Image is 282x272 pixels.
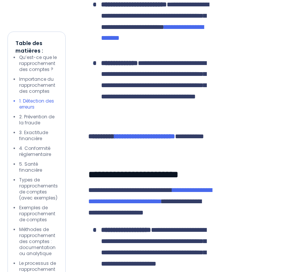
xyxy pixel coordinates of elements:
[19,177,58,201] li: Types de rapprochements de comptes (avec exemples)
[19,205,58,223] li: Exemples de rapprochement de comptes
[19,98,58,110] li: 1. Détection des erreurs
[19,130,58,142] li: 3. Exactitude financière
[19,114,58,126] li: 2. Prévention de la fraude
[19,161,58,173] li: 5. Santé financière
[19,54,58,73] li: Qu’est-ce que le rapprochement des comptes ?
[15,39,58,54] p: Table des matières :
[19,227,58,257] li: Méthodes de rapprochement des comptes : documentation ou analytique
[19,145,58,157] li: 4. Conformité réglementaire
[19,76,58,94] li: Importance du rapprochement des comptes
